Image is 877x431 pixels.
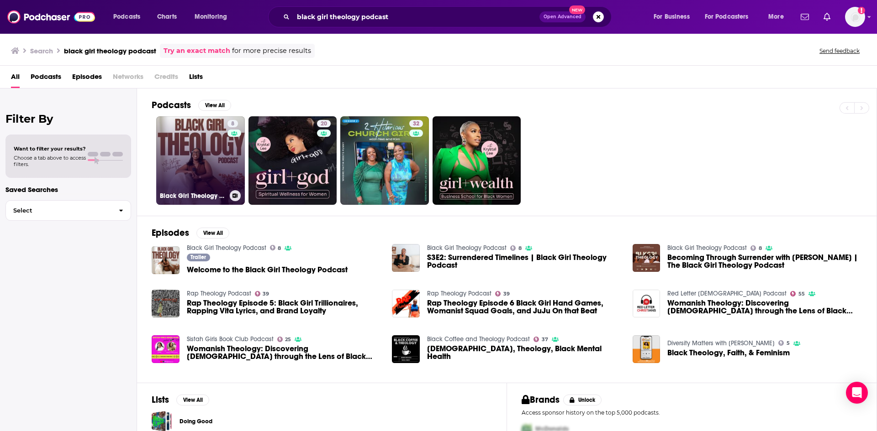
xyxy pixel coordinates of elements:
button: Send feedback [817,47,862,55]
a: EpisodesView All [152,227,229,239]
button: open menu [107,10,152,24]
button: View All [176,395,209,405]
a: 20 [317,120,331,127]
a: Try an exact match [164,46,230,56]
a: Black Girl Theology Podcast [667,244,747,252]
a: Episodes [72,69,102,88]
span: Networks [113,69,143,88]
a: Black Girl Theology Podcast [427,244,507,252]
button: View All [196,228,229,239]
button: View All [198,100,231,111]
a: Black Theology, Faith, & Feminism [667,349,790,357]
a: Black Girl Theology Podcast [187,244,266,252]
p: Access sponsor history on the top 5,000 podcasts. [522,409,862,416]
a: 37 [534,337,548,342]
a: All [11,69,20,88]
img: Womanish Theology: Discovering God through the Lens of Black Girlhood With Author Khristi Lauren ... [152,335,180,363]
a: Show notifications dropdown [820,9,834,25]
img: Becoming Through Surrender with Destiny Thomas | The Black Girl Theology Podcast [633,244,660,272]
span: 8 [231,119,234,129]
button: Open AdvancedNew [539,11,586,22]
span: New [569,5,586,14]
a: Rap Theology Episode 5: Black Girl Trillionaires, Rapping Vita Lyrics, and Brand Loyalty [187,299,381,315]
span: Credits [154,69,178,88]
span: More [768,10,784,23]
a: Rap Theology Episode 6 Black Girl Hand Games, Womanist Squad Goals, and JuJu On that Beat [427,299,622,315]
span: Want to filter your results? [14,145,86,152]
p: Saved Searches [5,185,131,194]
span: 20 [321,119,327,129]
input: Search podcasts, credits, & more... [293,10,539,24]
h2: Filter By [5,112,131,125]
span: Monitoring [195,10,227,23]
img: Rap Theology Episode 6 Black Girl Hand Games, Womanist Squad Goals, and JuJu On that Beat [392,290,420,317]
a: S3E2: Surrendered Timelines | Black Girl Theology Podcast [427,254,622,269]
a: Diversity Matters with Oscar Holmes IV [667,339,775,347]
a: 8Black Girl Theology Podcast [156,116,245,205]
img: Rap Theology Episode 5: Black Girl Trillionaires, Rapping Vita Lyrics, and Brand Loyalty [152,290,180,317]
h3: Search [30,47,53,55]
img: User Profile [845,7,865,27]
span: 39 [263,292,269,296]
img: S3E2: Surrendered Timelines | Black Girl Theology Podcast [392,244,420,272]
a: Rap Theology Podcast [187,290,251,297]
a: 32 [409,120,423,127]
span: Charts [157,10,177,23]
a: 8 [270,245,281,250]
a: Red Letter Christians Podcast [667,290,787,297]
a: Christianity, Theology, Black Mental Health [427,345,622,360]
span: 8 [278,246,281,250]
a: 32 [340,116,429,205]
button: open menu [188,10,239,24]
img: Podchaser - Follow, Share and Rate Podcasts [7,8,95,26]
span: Choose a tab above to access filters. [14,155,86,167]
span: Podcasts [113,10,140,23]
a: 8 [227,120,238,127]
h2: Brands [522,394,560,405]
button: Unlock [563,395,602,405]
a: 25 [277,337,291,342]
span: 25 [285,338,291,342]
span: Womanish Theology: Discovering [DEMOGRAPHIC_DATA] through the Lens of Black Girlhood | [PERSON_NAME] [667,299,862,315]
button: open menu [699,10,762,24]
button: Select [5,200,131,221]
a: 5 [778,340,790,346]
a: 8 [510,245,522,251]
span: Logged in as BenLaurro [845,7,865,27]
a: Welcome to the Black Girl Theology Podcast [187,266,348,274]
span: [DEMOGRAPHIC_DATA], Theology, Black Mental Health [427,345,622,360]
span: 8 [518,246,522,250]
span: 32 [413,119,419,129]
a: 20 [248,116,337,205]
a: Podcasts [31,69,61,88]
a: Christianity, Theology, Black Mental Health [392,335,420,363]
button: open menu [762,10,795,24]
div: Open Intercom Messenger [846,382,868,404]
a: Welcome to the Black Girl Theology Podcast [152,246,180,274]
a: Lists [189,69,203,88]
a: ListsView All [152,394,209,405]
span: Trailer [190,254,206,260]
span: Womanish Theology: Discovering [DEMOGRAPHIC_DATA] through the Lens of Black Girlhood With Author ... [187,345,381,360]
span: For Business [654,10,690,23]
a: Becoming Through Surrender with Destiny Thomas | The Black Girl Theology Podcast [667,254,862,269]
button: open menu [647,10,701,24]
svg: Add a profile image [858,7,865,14]
a: 8 [750,245,762,251]
span: for more precise results [232,46,311,56]
img: Black Theology, Faith, & Feminism [633,335,660,363]
span: 5 [787,341,790,345]
a: Womanish Theology: Discovering God through the Lens of Black Girlhood | Khristi Adams [633,290,660,317]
